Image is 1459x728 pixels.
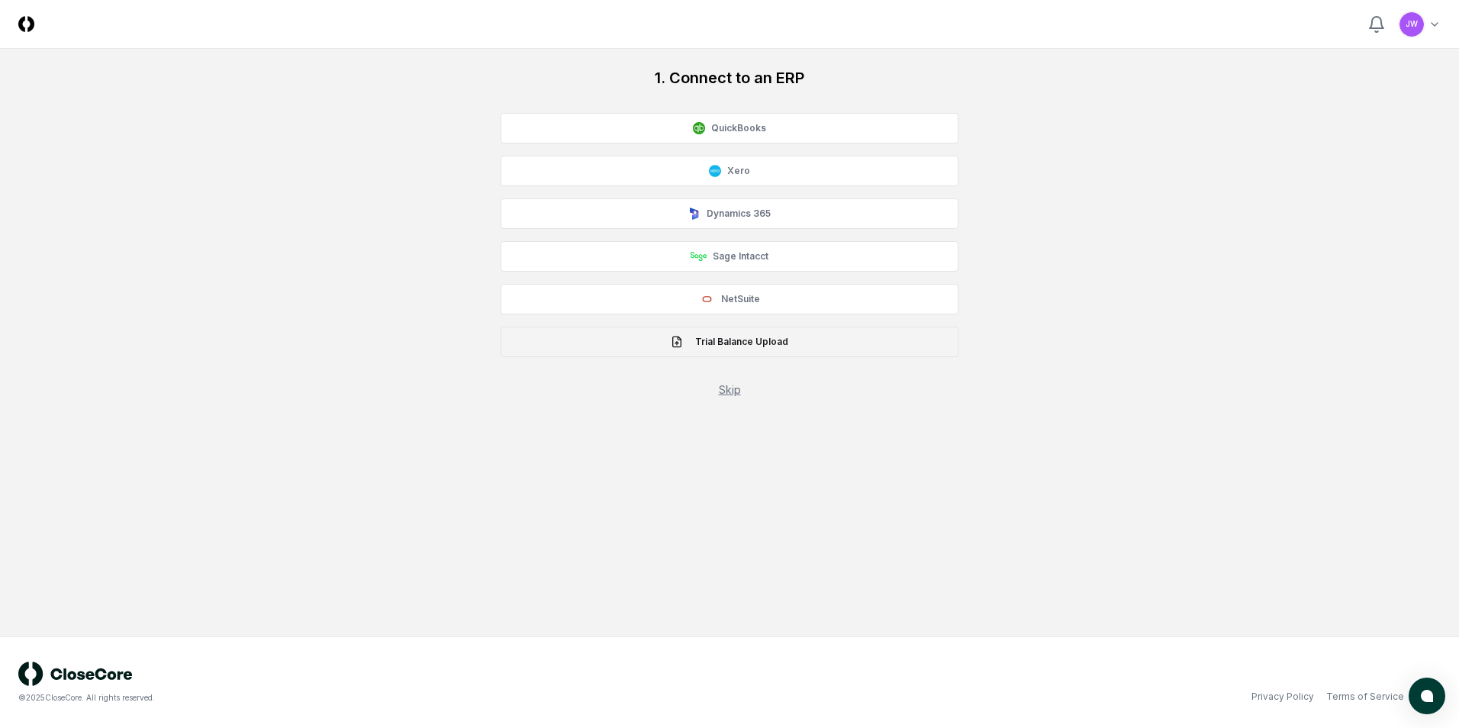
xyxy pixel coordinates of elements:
button: Dynamics 365 [501,198,958,229]
a: Terms of Service [1326,690,1404,704]
img: QuickBooks [693,122,705,134]
button: NetSuite [501,284,958,314]
button: atlas-launcher [1409,678,1445,714]
img: Dynamics 365 [688,208,701,220]
span: JW [1406,18,1418,30]
button: Sage Intacct [501,241,958,272]
a: Privacy Policy [1251,690,1314,704]
button: JW [1398,11,1425,38]
img: logo [18,662,133,686]
img: Sage Intacct [691,252,707,261]
button: QuickBooks [501,113,958,143]
h1: 1. Connect to an ERP [501,67,958,89]
a: Skip [719,383,741,396]
button: Xero [501,156,958,186]
button: Trial Balance Upload [501,327,958,357]
div: © 2025 CloseCore. All rights reserved. [18,692,729,704]
img: NetSuite [699,293,715,305]
img: Xero [709,165,721,177]
img: Logo [18,16,34,32]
